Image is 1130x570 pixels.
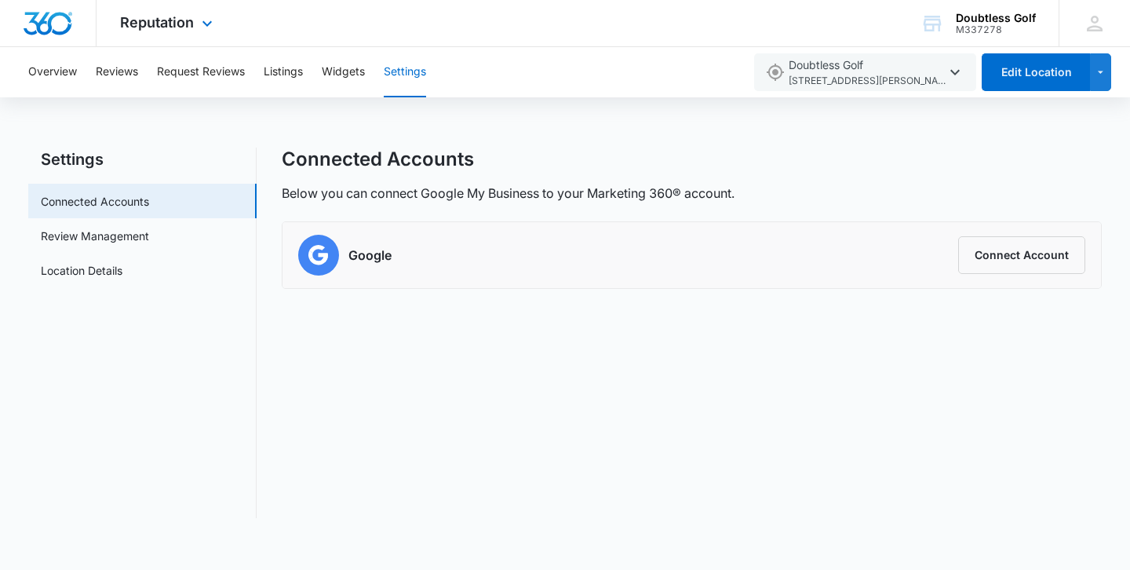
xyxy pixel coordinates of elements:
[956,24,1036,35] div: account id
[120,14,194,31] span: Reputation
[96,47,138,97] button: Reviews
[789,57,946,89] span: Doubtless Golf
[282,184,734,203] p: Below you can connect Google My Business to your Marketing 360® account.
[41,193,149,210] a: Connected Accounts
[982,53,1090,91] button: Edit Location
[28,47,77,97] button: Overview
[264,47,303,97] button: Listings
[958,236,1085,274] button: Connect Account
[789,74,946,89] span: [STREET_ADDRESS][PERSON_NAME] , Brentwood , TN
[157,47,245,97] button: Request Reviews
[41,228,149,244] a: Review Management
[956,12,1036,24] div: account name
[384,47,426,97] button: Settings
[754,53,976,91] button: Doubtless Golf[STREET_ADDRESS][PERSON_NAME],Brentwood,TN
[348,246,392,265] h6: Google
[322,47,365,97] button: Widgets
[28,148,257,171] h2: Settings
[282,148,474,171] h1: Connected Accounts
[41,262,122,279] a: Location Details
